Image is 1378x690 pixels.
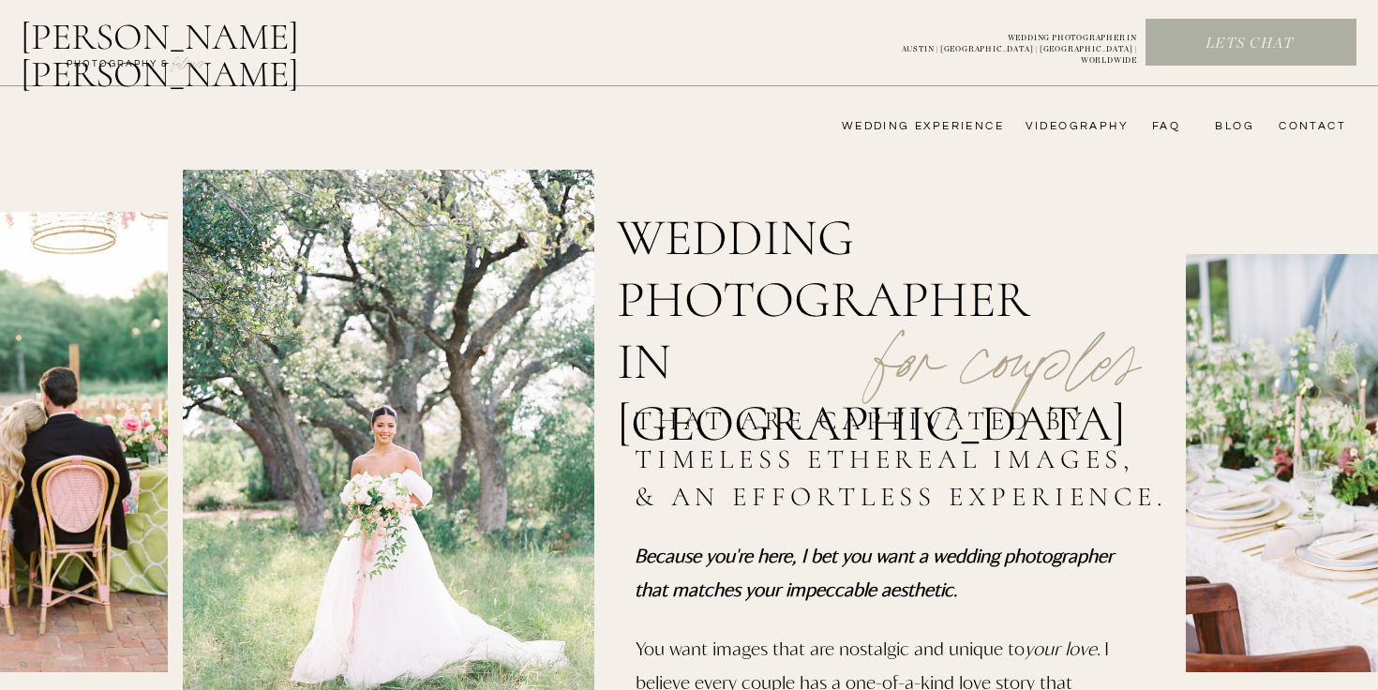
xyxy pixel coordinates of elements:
[816,119,1004,134] a: wedding experience
[21,18,397,63] a: [PERSON_NAME] [PERSON_NAME]
[1020,119,1129,134] a: videography
[617,207,1092,348] h1: wedding photographer in [GEOGRAPHIC_DATA]
[1208,119,1254,134] a: bLog
[1146,34,1353,54] a: Lets chat
[871,33,1137,53] a: WEDDING PHOTOGRAPHER INAUSTIN | [GEOGRAPHIC_DATA] | [GEOGRAPHIC_DATA] | WORLDWIDE
[1273,119,1346,134] a: CONTACT
[56,57,179,80] a: photography &
[1025,637,1097,659] i: your love
[871,33,1137,53] p: WEDDING PHOTOGRAPHER IN AUSTIN | [GEOGRAPHIC_DATA] | [GEOGRAPHIC_DATA] | WORLDWIDE
[1143,119,1180,134] a: FAQ
[830,268,1185,388] p: for couples
[635,544,1114,600] i: Because you're here, I bet you want a wedding photographer that matches your impeccable aesthetic.
[154,51,223,73] a: FILMs
[635,402,1176,521] h2: that are captivated by timeless ethereal images, & an effortless experience.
